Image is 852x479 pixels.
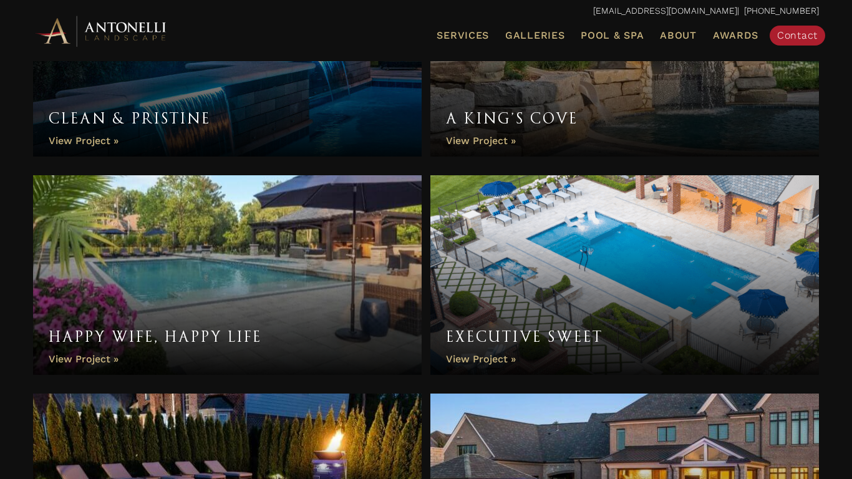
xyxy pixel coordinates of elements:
[437,31,489,41] span: Services
[593,6,737,16] a: [EMAIL_ADDRESS][DOMAIN_NAME]
[708,27,763,44] a: Awards
[770,26,825,46] a: Contact
[505,29,564,41] span: Galleries
[777,29,818,41] span: Contact
[660,31,697,41] span: About
[576,27,649,44] a: Pool & Spa
[655,27,702,44] a: About
[581,29,644,41] span: Pool & Spa
[500,27,569,44] a: Galleries
[33,14,170,48] img: Antonelli Horizontal Logo
[33,3,819,19] p: | [PHONE_NUMBER]
[432,27,494,44] a: Services
[713,29,758,41] span: Awards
